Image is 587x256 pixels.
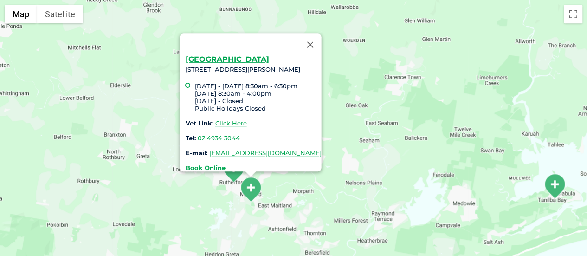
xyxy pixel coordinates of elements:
div: [STREET_ADDRESS][PERSON_NAME] [185,56,321,171]
a: Book Online [185,164,225,171]
strong: E-mail: [185,149,207,157]
a: Click Here [215,119,246,127]
a: [GEOGRAPHIC_DATA] [185,55,269,64]
div: Maitland [239,177,262,202]
a: [EMAIL_ADDRESS][DOMAIN_NAME] [209,149,321,157]
a: 02 4934 3044 [197,134,239,142]
button: Close [299,33,321,56]
li: [DATE] - [DATE] 8:30am - 6:30pm [DATE] 8:30am - 4:00pm [DATE] - Closed Public Holidays Closed [194,82,321,112]
div: Tanilba Bay [543,173,566,199]
button: Show satellite imagery [37,5,83,23]
strong: Tel: [185,134,195,142]
button: Show street map [5,5,37,23]
strong: Vet Link: [185,119,213,127]
button: Toggle fullscreen view [564,5,582,23]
